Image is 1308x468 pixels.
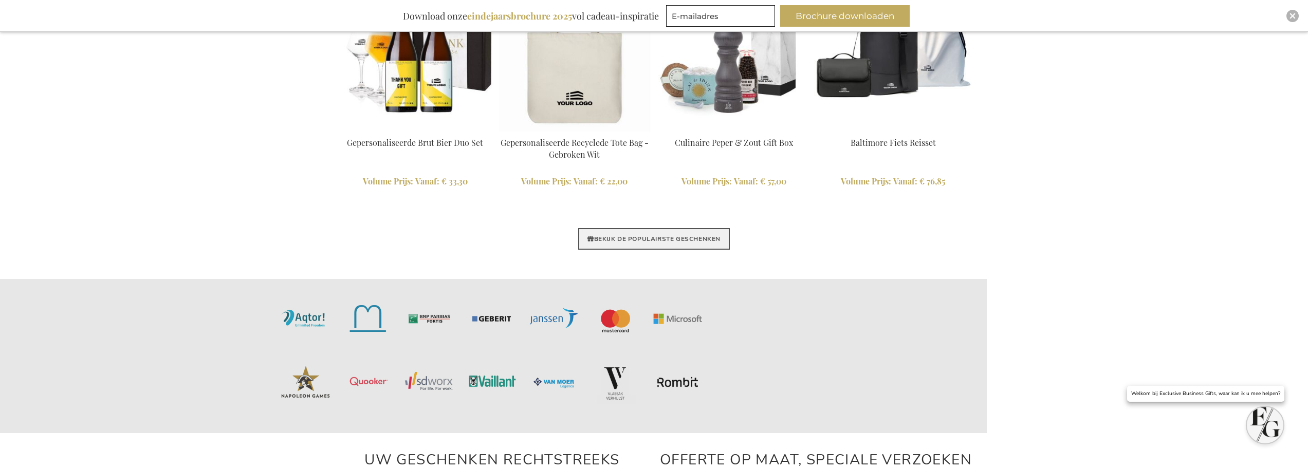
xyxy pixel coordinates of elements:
a: BEKIJK DE POPULAIRSTE GESCHENKEN [578,228,730,250]
div: Close [1286,10,1299,22]
input: E-mailadres [666,5,775,27]
span: € 76,85 [919,176,945,186]
span: Volume Prijs: [681,176,732,186]
a: Culinaire Peper & Zout Gift Box Culinaire Peper & Zout Gift Box [655,124,813,134]
a: Gepersonaliseerde Recyclede Tote Bag - Gebroken Wit [501,137,649,160]
span: € 57,00 [760,176,786,186]
a: Volume Prijs: Vanaf € 57,00 [655,176,813,188]
span: Volume Prijs: [841,176,891,186]
span: Vanaf [574,176,598,186]
a: Personalised Champagne Beer Gepersonaliseerde Brut Bier Duo Set [336,124,494,134]
span: € 22,00 [600,176,628,186]
span: Vanaf [734,176,758,186]
a: Volume Prijs: Vanaf € 76,85 [814,176,972,188]
span: Vanaf [893,176,917,186]
a: Baltimore Bike Travel Set Baltimore Fiets Reisset [814,124,972,134]
span: Volume Prijs: [521,176,572,186]
span: Volume Prijs: [363,176,413,186]
b: eindejaarsbrochure 2025 [467,10,572,22]
a: Personalised Recycled Tote Bag - Off White [495,124,654,134]
span: € 33,30 [441,176,468,186]
div: Download onze vol cadeau-inspiratie [398,5,664,27]
img: Close [1289,13,1296,19]
a: Volume Prijs: Vanaf € 33,30 [336,176,494,188]
a: Volume Prijs: Vanaf € 22,00 [495,176,654,188]
button: Brochure downloaden [780,5,910,27]
form: marketing offers and promotions [666,5,778,30]
span: Vanaf [415,176,439,186]
a: Gepersonaliseerde Brut Bier Duo Set [347,137,483,148]
a: Baltimore Fiets Reisset [851,137,936,148]
a: Culinaire Peper & Zout Gift Box [675,137,793,148]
